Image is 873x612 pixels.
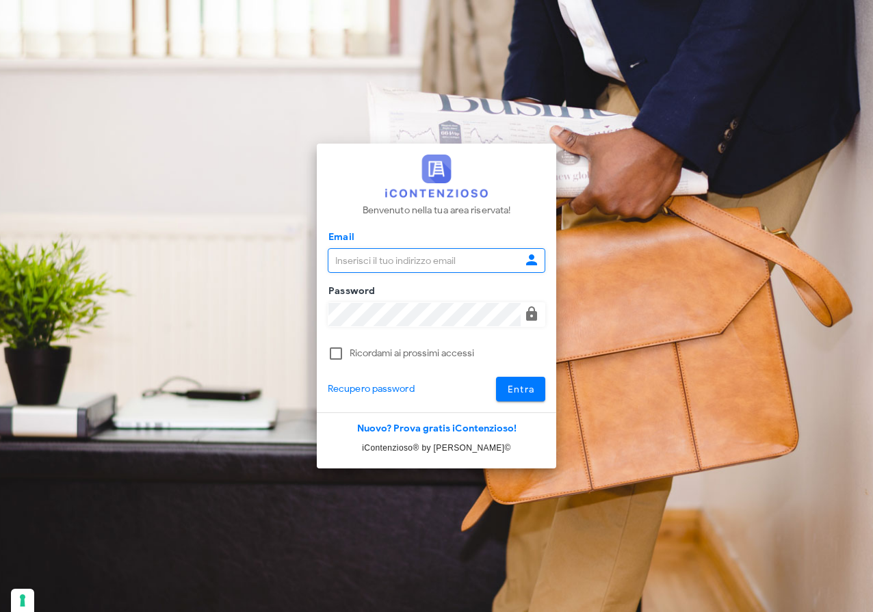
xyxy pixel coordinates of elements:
[328,382,415,397] a: Recupero password
[350,347,545,360] label: Ricordami ai prossimi accessi
[324,284,376,298] label: Password
[11,589,34,612] button: Le tue preferenze relative al consenso per le tecnologie di tracciamento
[317,441,556,455] p: iContenzioso® by [PERSON_NAME]©
[324,230,354,244] label: Email
[496,377,546,401] button: Entra
[507,384,535,395] span: Entra
[328,249,521,272] input: Inserisci il tuo indirizzo email
[357,423,517,434] a: Nuovo? Prova gratis iContenzioso!
[363,203,511,218] p: Benvenuto nella tua area riservata!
